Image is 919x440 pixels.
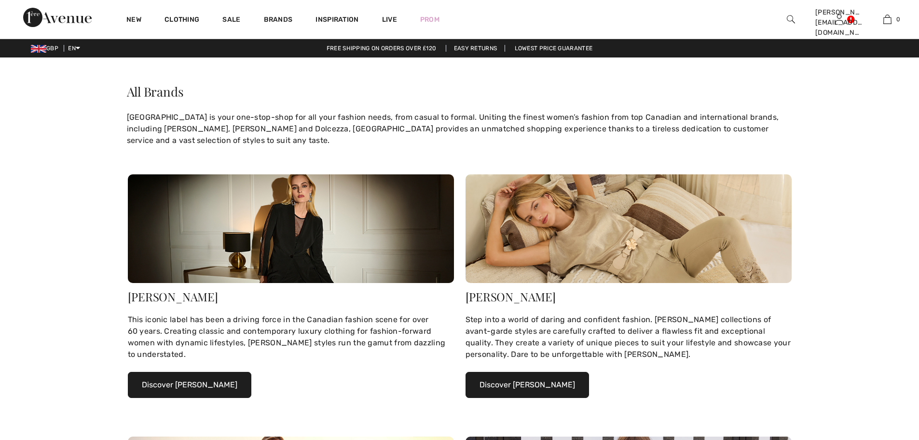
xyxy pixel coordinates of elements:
[128,174,454,283] img: Joseph Ribkoff
[31,45,46,53] img: UK Pound
[883,14,892,25] img: My Bag
[23,8,92,27] img: 1ère Avenue
[896,15,900,24] span: 0
[315,15,358,26] span: Inspiration
[507,45,601,52] a: Lowest Price Guarantee
[128,372,251,398] button: Discover [PERSON_NAME]
[165,15,199,26] a: Clothing
[446,45,506,52] a: Easy Returns
[815,7,863,38] div: [PERSON_NAME][EMAIL_ADDRESS][DOMAIN_NAME]
[787,14,795,25] img: search the website
[864,14,911,25] a: 0
[128,314,454,360] div: This iconic label has been a driving force in the Canadian fashion scene for over 60 years. Creat...
[126,15,141,26] a: New
[420,14,439,25] a: Prom
[264,15,293,26] a: Brands
[466,174,792,283] img: Frank Lyman
[122,107,797,151] div: [GEOGRAPHIC_DATA] is your one-stop-shop for all your fashion needs, from casual to formal. Unitin...
[382,14,397,25] a: Live
[222,15,240,26] a: Sale
[68,45,80,52] span: EN
[466,314,792,360] div: Step into a world of daring and confident fashion. [PERSON_NAME] collections of avant-garde style...
[122,81,797,103] h1: All Brands
[466,372,589,398] button: Discover [PERSON_NAME]
[319,45,444,52] a: Free shipping on orders over ₤120
[466,291,792,302] div: [PERSON_NAME]
[31,45,62,52] span: GBP
[128,291,454,302] div: [PERSON_NAME]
